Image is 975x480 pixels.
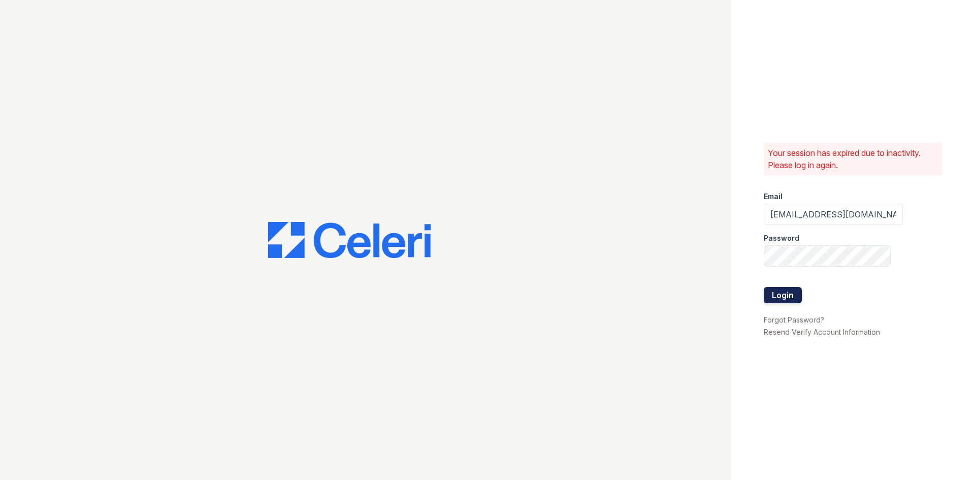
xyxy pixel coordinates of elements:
[268,222,431,259] img: CE_Logo_Blue-a8612792a0a2168367f1c8372b55b34899dd931a85d93a1a3d3e32e68fde9ad4.png
[764,233,799,243] label: Password
[764,287,802,303] button: Login
[764,328,880,336] a: Resend Verify Account Information
[764,191,783,202] label: Email
[768,147,938,171] p: Your session has expired due to inactivity. Please log in again.
[764,315,824,324] a: Forgot Password?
